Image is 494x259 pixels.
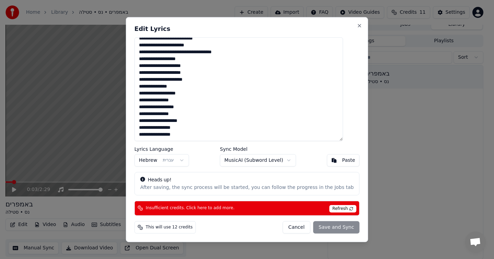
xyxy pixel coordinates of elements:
[146,224,193,230] span: This will use 12 credits
[140,184,354,191] div: After saving, the sync process will be started, you can follow the progress in the Jobs tab
[134,146,189,151] label: Lyrics Language
[146,205,235,211] span: Insufficient credits. Click here to add more.
[342,157,355,164] div: Paste
[220,146,296,151] label: Sync Model
[327,154,360,166] button: Paste
[134,26,360,32] h2: Edit Lyrics
[140,176,354,183] div: Heads up!
[282,221,310,233] button: Cancel
[329,205,356,212] span: Refresh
